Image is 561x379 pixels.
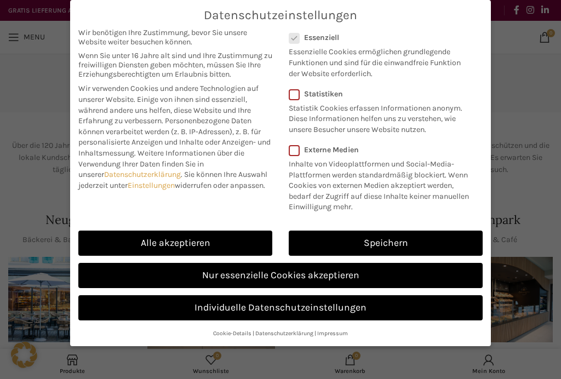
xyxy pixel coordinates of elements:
[78,28,272,47] span: Wir benötigen Ihre Zustimmung, bevor Sie unsere Website weiter besuchen können.
[289,89,468,99] label: Statistiken
[289,231,483,256] a: Speichern
[78,263,483,288] a: Nur essenzielle Cookies akzeptieren
[78,231,272,256] a: Alle akzeptieren
[128,181,175,190] a: Einstellungen
[213,330,251,337] a: Cookie-Details
[78,170,267,190] span: Sie können Ihre Auswahl jederzeit unter widerrufen oder anpassen.
[78,148,244,179] span: Weitere Informationen über die Verwendung Ihrer Daten finden Sie in unserer .
[78,51,272,79] span: Wenn Sie unter 16 Jahre alt sind und Ihre Zustimmung zu freiwilligen Diensten geben möchten, müss...
[317,330,348,337] a: Impressum
[204,8,357,22] span: Datenschutzeinstellungen
[289,154,476,213] p: Inhalte von Videoplattformen und Social-Media-Plattformen werden standardmäßig blockiert. Wenn Co...
[78,116,271,158] span: Personenbezogene Daten können verarbeitet werden (z. B. IP-Adressen), z. B. für personalisierte A...
[78,84,259,125] span: Wir verwenden Cookies und andere Technologien auf unserer Website. Einige von ihnen sind essenzie...
[289,99,468,135] p: Statistik Cookies erfassen Informationen anonym. Diese Informationen helfen uns zu verstehen, wie...
[255,330,313,337] a: Datenschutzerklärung
[104,170,181,179] a: Datenschutzerklärung
[289,145,476,154] label: Externe Medien
[289,33,468,42] label: Essenziell
[78,295,483,320] a: Individuelle Datenschutzeinstellungen
[289,42,468,79] p: Essenzielle Cookies ermöglichen grundlegende Funktionen und sind für die einwandfreie Funktion de...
